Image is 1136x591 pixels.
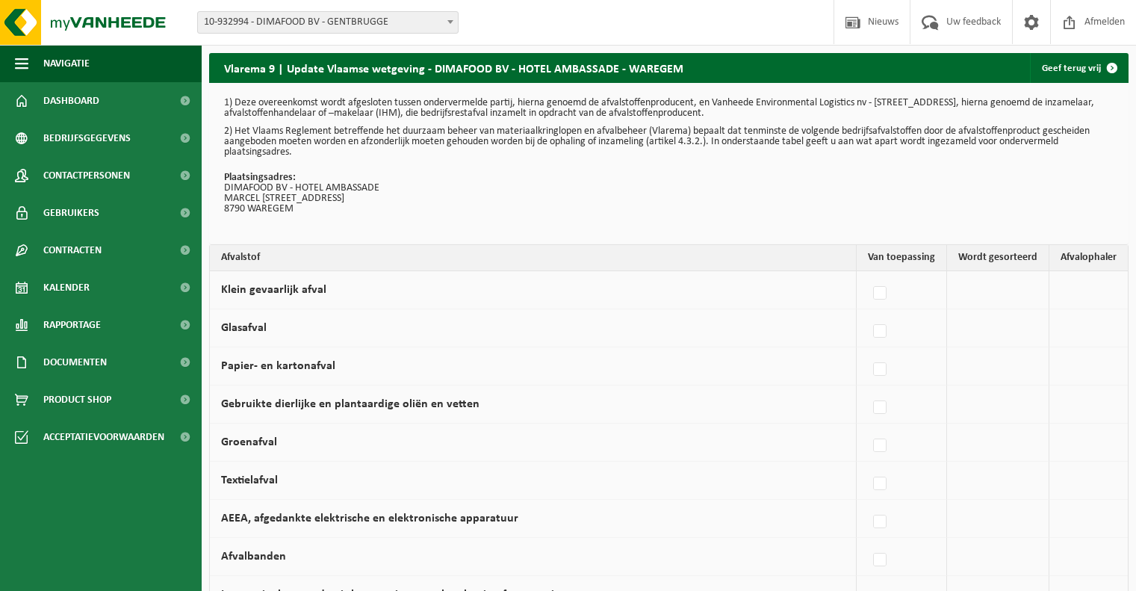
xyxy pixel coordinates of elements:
[947,245,1049,271] th: Wordt gesorteerd
[221,284,326,296] label: Klein gevaarlijk afval
[221,436,277,448] label: Groenafval
[221,551,286,563] label: Afvalbanden
[43,232,102,269] span: Contracten
[198,12,458,33] span: 10-932994 - DIMAFOOD BV - GENTBRUGGE
[221,513,518,525] label: AEEA, afgedankte elektrische en elektronische apparatuur
[43,194,99,232] span: Gebruikers
[1049,245,1128,271] th: Afvalophaler
[221,322,267,334] label: Glasafval
[210,245,857,271] th: Afvalstof
[43,381,111,418] span: Product Shop
[224,172,296,183] strong: Plaatsingsadres:
[221,398,479,410] label: Gebruikte dierlijke en plantaardige oliën en vetten
[43,306,101,344] span: Rapportage
[7,558,249,591] iframe: chat widget
[224,173,1114,214] p: DIMAFOOD BV - HOTEL AMBASSADE MARCEL [STREET_ADDRESS] 8790 WAREGEM
[43,269,90,306] span: Kalender
[1030,53,1127,83] a: Geef terug vrij
[197,11,459,34] span: 10-932994 - DIMAFOOD BV - GENTBRUGGE
[43,120,131,157] span: Bedrijfsgegevens
[43,45,90,82] span: Navigatie
[221,360,335,372] label: Papier- en kartonafval
[43,82,99,120] span: Dashboard
[43,344,107,381] span: Documenten
[209,53,698,82] h2: Vlarema 9 | Update Vlaamse wetgeving - DIMAFOOD BV - HOTEL AMBASSADE - WAREGEM
[857,245,947,271] th: Van toepassing
[224,98,1114,119] p: 1) Deze overeenkomst wordt afgesloten tussen ondervermelde partij, hierna genoemd de afvalstoffen...
[221,474,278,486] label: Textielafval
[43,418,164,456] span: Acceptatievoorwaarden
[43,157,130,194] span: Contactpersonen
[224,126,1114,158] p: 2) Het Vlaams Reglement betreffende het duurzaam beheer van materiaalkringlopen en afvalbeheer (V...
